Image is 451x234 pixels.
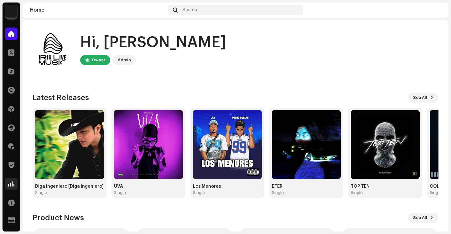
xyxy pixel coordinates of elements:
div: Los Menores [193,184,262,189]
div: Home [30,8,165,13]
span: See All [413,211,427,224]
div: Single [272,190,284,195]
span: Search [183,8,197,13]
div: Owner [92,56,105,64]
div: Single [114,190,126,195]
img: e17ecf2a-7865-4cf7-9199-cb7555ec0e4b [35,110,104,179]
button: See All [408,93,438,103]
div: Single [351,190,363,195]
img: 53662900-af72-4667-b75b-abaab2087061 [351,110,420,179]
img: 356dfb82-1254-4e73-a1f9-eb76d178b69c [193,110,262,179]
h3: Latest Releases [33,93,89,103]
h3: Product News [33,213,84,223]
img: 6e0d2e43-9dc3-4602-a914-8c2fb65eeb1d [114,110,183,179]
div: Single [430,190,442,195]
div: ETER [272,184,341,189]
div: Single [35,190,47,195]
div: TOP TEN [351,184,420,189]
button: See All [408,213,438,223]
div: Hi, [PERSON_NAME] [80,33,226,53]
span: See All [413,91,427,104]
div: Single [193,190,205,195]
div: Diga Ingeniero [Diga Ingeniero] [35,184,104,189]
img: 28db9529-3840-4489-9846-7c613287d5a7 [272,110,341,179]
img: a6ef08d4-7f4e-4231-8c15-c968ef671a47 [5,5,18,18]
img: 4dfb21be-980f-4c35-894a-726d54a79389 [431,5,441,15]
img: 4dfb21be-980f-4c35-894a-726d54a79389 [33,30,70,68]
div: UVA [114,184,183,189]
div: Admin [118,56,131,64]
